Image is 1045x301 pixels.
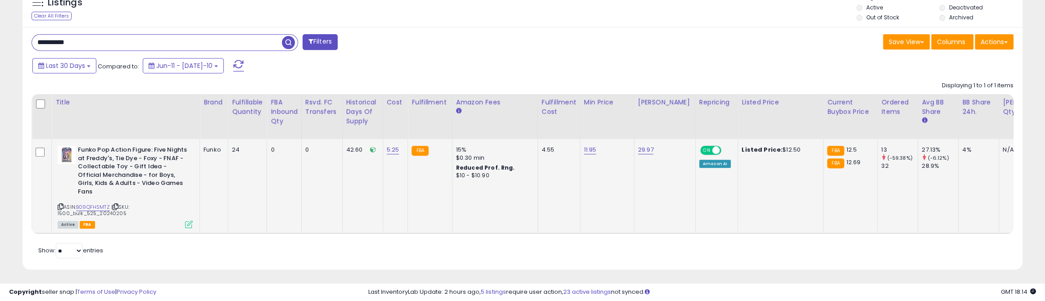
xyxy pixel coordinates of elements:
span: OFF [720,147,734,154]
div: 24 [232,146,260,154]
a: Privacy Policy [117,288,156,296]
div: Funko [204,146,221,154]
label: Active [866,4,883,11]
a: 5 listings [481,288,506,296]
div: Displaying 1 to 1 of 1 items [942,81,1013,90]
b: Listed Price: [742,145,783,154]
span: 2025-08-10 18:14 GMT [1001,288,1036,296]
a: B09QFHSMTZ [76,203,110,211]
div: Last InventoryLab Update: 2 hours ago, require user action, not synced. [368,288,1036,297]
small: (-6.12%) [927,154,949,162]
span: Jun-11 - [DATE]-10 [156,61,213,70]
a: 23 active listings [563,288,611,296]
div: seller snap | | [9,288,156,297]
span: Show: entries [38,246,103,255]
div: ASIN: [58,146,193,227]
b: Reduced Prof. Rng. [456,164,515,171]
a: 11.95 [584,145,597,154]
div: Amazon AI [699,160,731,168]
div: Fulfillment [412,98,448,107]
div: Historical Days Of Supply [346,98,379,126]
div: Fulfillable Quantity [232,98,263,117]
div: Avg BB Share [922,98,955,117]
button: Filters [303,34,338,50]
b: Funko Pop Action Figure: Five Nights at Freddy's, Tie Dye - Foxy - FNAF - Collectable Toy - Gift ... [78,146,187,198]
button: Last 30 Days [32,58,96,73]
div: Ordered Items [881,98,914,117]
small: FBA [827,158,844,168]
div: 28.9% [922,162,958,170]
div: $10 - $10.90 [456,172,531,180]
div: BB Share 24h. [962,98,995,117]
div: Brand [204,98,224,107]
button: Actions [975,34,1013,49]
label: Deactivated [949,4,983,11]
small: Amazon Fees. [456,107,461,115]
div: Current Buybox Price [827,98,873,117]
div: 4.55 [542,146,573,154]
label: Archived [949,13,973,21]
span: Last 30 Days [46,61,85,70]
span: Compared to: [98,62,139,71]
div: 0 [271,146,294,154]
div: Rsvd. FC Transfers [305,98,339,117]
div: Min Price [584,98,630,107]
div: [PERSON_NAME] [638,98,692,107]
div: Fulfillment Cost [542,98,576,117]
span: ON [701,147,712,154]
span: | SKU: 1500_bulk_525_20240205 [58,203,129,217]
span: 12.5 [846,145,857,154]
div: 32 [881,162,918,170]
div: $12.50 [742,146,816,154]
div: 27.13% [922,146,958,154]
div: Cost [387,98,404,107]
button: Columns [931,34,973,49]
div: 42.60 [346,146,376,154]
span: 12.69 [846,158,861,166]
div: $0.30 min [456,154,531,162]
span: FBA [80,221,95,229]
div: Title [55,98,196,107]
small: FBA [412,146,428,156]
a: Terms of Use [77,288,115,296]
div: 0 [305,146,335,154]
small: Avg BB Share. [922,117,927,125]
button: Save View [883,34,930,49]
small: FBA [827,146,844,156]
a: 29.97 [638,145,654,154]
div: Repricing [699,98,734,107]
label: Out of Stock [866,13,899,21]
button: Jun-11 - [DATE]-10 [143,58,224,73]
span: All listings currently available for purchase on Amazon [58,221,78,229]
div: Listed Price [742,98,819,107]
a: 5.25 [387,145,399,154]
small: (-59.38%) [887,154,912,162]
div: 15% [456,146,531,154]
img: 51G2wnSx2tL._SL40_.jpg [58,146,76,164]
strong: Copyright [9,288,42,296]
div: 13 [881,146,918,154]
div: FBA inbound Qty [271,98,298,126]
div: Amazon Fees [456,98,534,107]
div: Clear All Filters [32,12,72,20]
div: 4% [962,146,992,154]
span: Columns [937,37,965,46]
